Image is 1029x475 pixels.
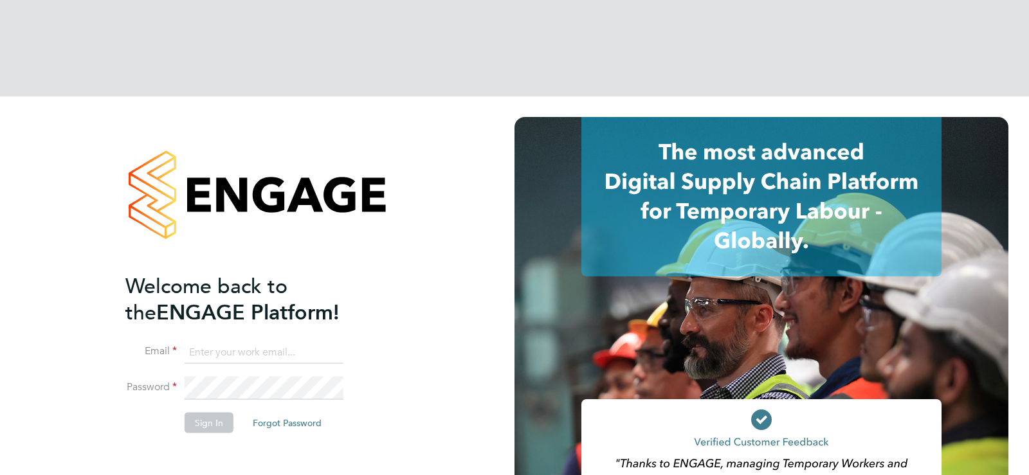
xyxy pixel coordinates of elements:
button: Sign In [185,413,233,433]
button: Forgot Password [242,413,332,433]
span: Welcome back to the [125,273,287,325]
h2: ENGAGE Platform! [125,273,376,325]
label: Email [125,345,177,358]
label: Password [125,381,177,394]
input: Enter your work email... [185,341,343,364]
